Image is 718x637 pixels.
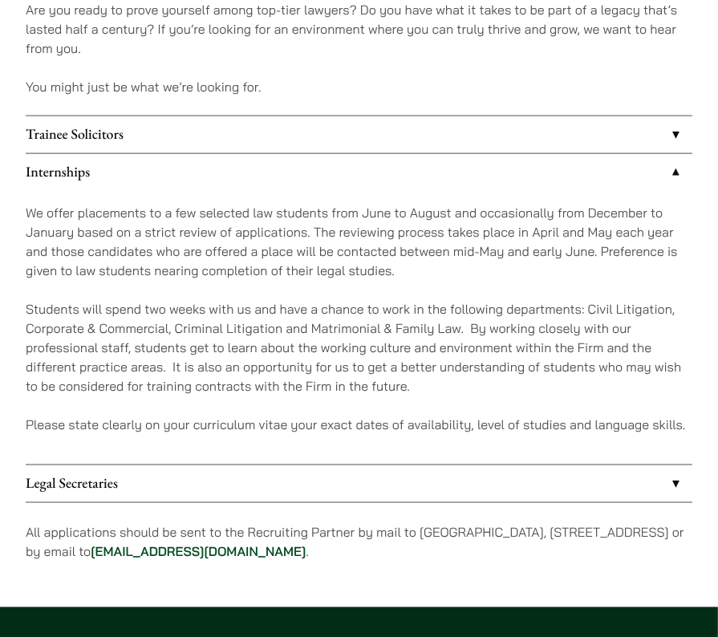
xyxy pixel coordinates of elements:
a: Trainee Solicitors [26,116,692,153]
p: We offer placements to a few selected law students from June to August and occasionally from Dece... [26,203,692,280]
p: All applications should be sent to the Recruiting Partner by mail to [GEOGRAPHIC_DATA], [STREET_A... [26,522,692,561]
a: Legal Secretaries [26,465,692,502]
a: Internships [26,154,692,191]
div: Internships [26,191,692,464]
p: Please state clearly on your curriculum vitae your exact dates of availability, level of studies ... [26,415,692,434]
p: Students will spend two weeks with us and have a chance to work in the following departments: Civ... [26,299,692,396]
p: You might just be what we’re looking for. [26,77,692,96]
a: [EMAIL_ADDRESS][DOMAIN_NAME] [91,543,306,559]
